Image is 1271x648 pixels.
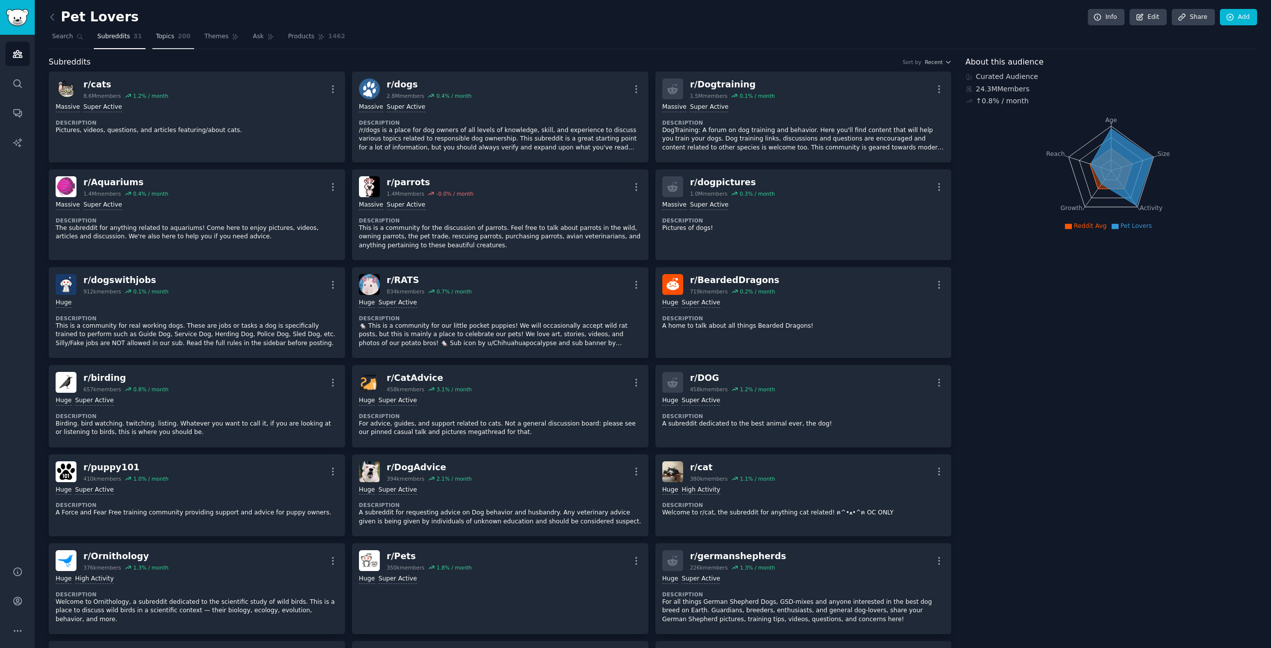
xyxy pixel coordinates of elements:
a: Products1462 [284,29,349,49]
div: Massive [662,103,687,112]
a: r/germanshepherds226kmembers1.3% / monthHugeSuper ActiveDescriptionFor all things German Shepherd... [655,543,952,634]
div: 1.4M members [387,190,424,197]
div: Huge [56,486,71,495]
div: r/ Dogtraining [690,78,775,91]
span: Products [288,32,314,41]
a: r/Dogtraining1.5Mmembers0.1% / monthMassiveSuper ActiveDescriptionDogTraining: A forum on dog tra... [655,72,952,162]
button: Recent [925,59,952,66]
div: Massive [662,201,687,210]
img: DogAdvice [359,461,380,482]
div: 719k members [690,288,728,295]
dt: Description [359,413,641,420]
span: Subreddits [97,32,130,41]
img: RATS [359,274,380,295]
div: Massive [359,201,383,210]
tspan: Age [1105,117,1117,124]
p: Pictures of dogs! [662,224,945,233]
div: r/ DogAdvice [387,461,472,474]
div: Huge [359,486,375,495]
div: Super Active [682,396,720,406]
div: Huge [359,575,375,584]
div: 1.2 % / month [740,386,775,393]
div: 1.0 % / month [133,475,168,482]
div: Super Active [378,486,417,495]
a: dogsr/dogs2.8Mmembers0.4% / monthMassiveSuper ActiveDescription/r/dogs is a place for dog owners ... [352,72,648,162]
a: Ornithologyr/Ornithology376kmembers1.3% / monthHugeHigh ActivityDescriptionWelcome to Ornithology... [49,543,345,634]
div: 0.4 % / month [436,92,472,99]
div: 834k members [387,288,424,295]
a: Share [1172,9,1214,26]
a: Ask [249,29,278,49]
div: 1.4M members [83,190,121,197]
div: Super Active [387,103,425,112]
div: 2.1 % / month [436,475,472,482]
dt: Description [56,315,338,322]
div: 458k members [690,386,728,393]
dt: Description [56,119,338,126]
img: Ornithology [56,550,76,571]
div: 2.8M members [387,92,424,99]
div: 24.3M Members [966,84,1258,94]
img: dogs [359,78,380,99]
div: Huge [662,486,678,495]
dt: Description [662,217,945,224]
div: 1.0M members [690,190,728,197]
p: The subreddit for anything related to aquariums! Come here to enjoy pictures, videos, articles an... [56,224,338,241]
span: Ask [253,32,264,41]
div: Super Active [690,201,729,210]
div: Super Active [378,396,417,406]
dt: Description [56,217,338,224]
a: Petsr/Pets350kmembers1.8% / monthHugeSuper Active [352,543,648,634]
dt: Description [662,502,945,508]
div: 1.8 % / month [436,564,472,571]
tspan: Size [1157,150,1170,157]
div: r/ parrots [387,176,474,189]
span: Reddit Avg [1074,222,1107,229]
dt: Description [662,119,945,126]
div: 350k members [387,564,424,571]
div: r/ puppy101 [83,461,168,474]
p: Welcome to r/cat, the subreddit for anything cat related! ฅ^•ﻌ•^ฅ OC ONLY [662,508,945,517]
span: 1462 [328,32,345,41]
img: cats [56,78,76,99]
div: 380k members [690,475,728,482]
div: r/ RATS [387,274,472,287]
span: Subreddits [49,56,91,69]
div: r/ Pets [387,550,472,563]
p: For all things German Shepherd Dogs, GSD-mixes and anyone interested in the best dog breed on Ear... [662,598,945,624]
div: Huge [56,575,71,584]
div: r/ Aquariums [83,176,168,189]
a: Info [1088,9,1125,26]
div: r/ cats [83,78,168,91]
dt: Description [359,315,641,322]
div: Huge [359,298,375,308]
div: Super Active [83,201,122,210]
div: r/ dogs [387,78,472,91]
div: 1.2 % / month [133,92,168,99]
div: r/ birding [83,372,168,384]
div: Huge [662,575,678,584]
a: Subreddits31 [94,29,145,49]
div: 0.1 % / month [740,92,775,99]
span: 200 [178,32,191,41]
div: 394k members [387,475,424,482]
div: Massive [56,103,80,112]
div: Huge [56,396,71,406]
tspan: Reach [1046,150,1065,157]
img: puppy101 [56,461,76,482]
a: DogAdvicer/DogAdvice394kmembers2.1% / monthHugeSuper ActiveDescriptionA subreddit for requesting ... [352,454,648,537]
div: 0.8 % / month [133,386,168,393]
span: Themes [205,32,229,41]
div: Super Active [75,486,114,495]
div: -0.0 % / month [436,190,474,197]
div: 458k members [387,386,424,393]
img: CatAdvice [359,372,380,393]
a: parrotsr/parrots1.4Mmembers-0.0% / monthMassiveSuper ActiveDescriptionThis is a community for the... [352,169,648,260]
div: 0.7 % / month [436,288,472,295]
div: High Activity [75,575,114,584]
dt: Description [56,591,338,598]
span: Pet Lovers [1121,222,1152,229]
p: 🐁 This is a community for our little pocket puppies! We will occasionally accept wild rat posts, ... [359,322,641,348]
div: r/ DOG [690,372,775,384]
div: Massive [56,201,80,210]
